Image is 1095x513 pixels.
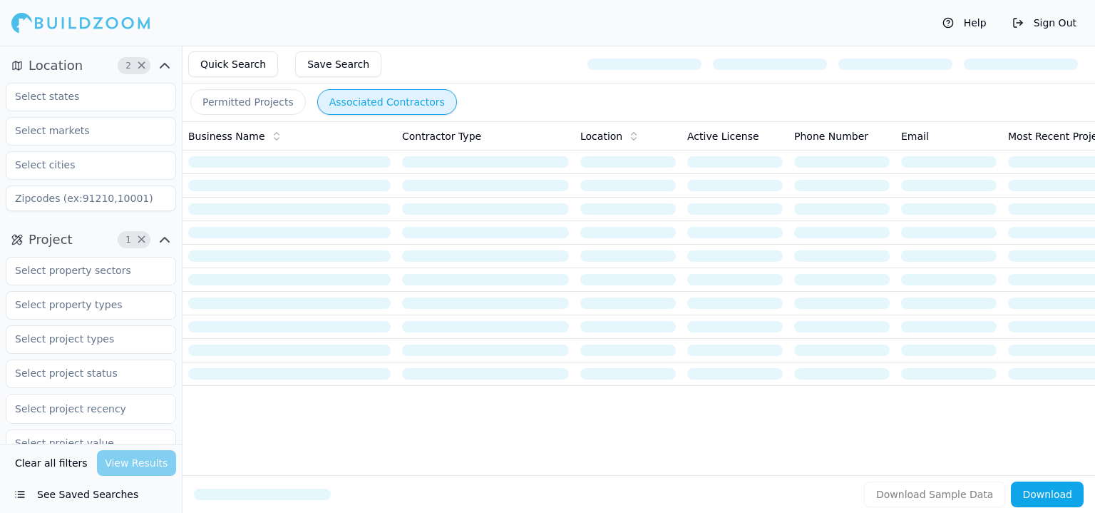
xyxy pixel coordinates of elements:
button: Project1Clear Project filters [6,228,176,251]
span: Location [29,56,83,76]
button: Sign Out [1005,11,1084,34]
span: 2 [121,59,135,73]
button: Save Search [295,51,381,77]
span: Project [29,230,73,250]
input: Select project status [6,360,158,386]
button: Location2Clear Location filters [6,54,176,77]
span: Business Name [188,129,265,143]
input: Select states [6,83,158,109]
input: Select markets [6,118,158,143]
button: See Saved Searches [6,482,176,507]
button: Download [1011,482,1084,507]
span: Location [580,129,622,143]
button: Clear all filters [11,450,91,476]
span: Clear Project filters [136,236,147,243]
span: Active License [687,129,759,143]
span: Contractor Type [402,129,481,143]
button: Associated Contractors [317,89,457,115]
button: Quick Search [188,51,278,77]
input: Select property types [6,292,158,318]
span: Email [901,129,929,143]
input: Select cities [6,152,158,178]
span: Phone Number [794,129,868,143]
input: Select project types [6,326,158,352]
input: Zipcodes (ex:91210,10001) [6,186,176,211]
input: Select property sectors [6,258,158,283]
button: Help [935,11,994,34]
button: Permitted Projects [190,89,306,115]
span: 1 [121,233,135,247]
input: Select project value [6,430,158,456]
span: Clear Location filters [136,62,147,69]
